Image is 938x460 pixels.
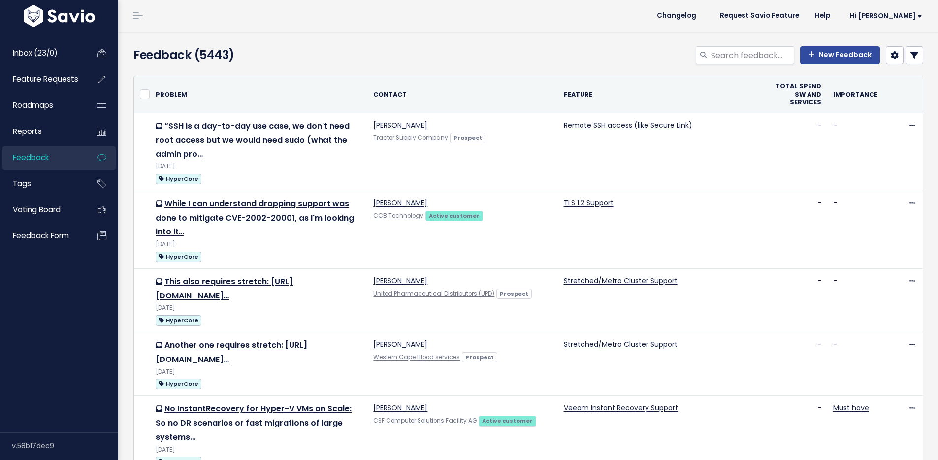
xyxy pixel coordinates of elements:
[156,162,361,172] div: [DATE]
[156,239,361,250] div: [DATE]
[850,12,922,20] span: Hi [PERSON_NAME]
[156,120,350,160] a: “SSH is a day-to-day use case, we don't need root access but we would need sudo (what the admin pro…
[827,268,883,332] td: -
[564,339,678,349] a: Stretched/Metro Cluster Support
[657,12,696,19] span: Changelog
[156,250,201,263] a: HyperCore
[800,46,880,64] a: New Feedback
[827,191,883,268] td: -
[13,74,78,84] span: Feature Requests
[373,339,427,349] a: [PERSON_NAME]
[373,417,477,425] a: CSF Computer Solutions Facility AG
[710,46,794,64] input: Search feedback...
[156,303,361,313] div: [DATE]
[13,178,31,189] span: Tags
[2,225,82,247] a: Feedback form
[2,146,82,169] a: Feedback
[558,76,764,113] th: Feature
[827,76,883,113] th: Importance
[373,212,423,220] a: CCB Technology
[2,172,82,195] a: Tags
[453,134,482,142] strong: Prospect
[150,76,367,113] th: Problem
[373,198,427,208] a: [PERSON_NAME]
[13,230,69,241] span: Feedback form
[764,76,827,113] th: Total Spend SW and Services
[373,134,448,142] a: Tractor Supply Company
[833,403,869,413] a: Must have
[564,403,678,413] a: Veeam Instant Recovery Support
[156,314,201,326] a: HyperCore
[156,403,352,443] a: No InstantRecovery for Hyper-V VMs on Scale: So no DR scenarios or fast migrations of large systems…
[2,120,82,143] a: Reports
[13,126,42,136] span: Reports
[462,352,497,361] a: Prospect
[764,268,827,332] td: -
[482,417,533,425] strong: Active customer
[21,5,97,27] img: logo-white.9d6f32f41409.svg
[13,152,49,163] span: Feedback
[156,339,307,365] a: Another one requires stretch: [URL][DOMAIN_NAME]…
[156,379,201,389] span: HyperCore
[500,290,528,297] strong: Prospect
[838,8,930,24] a: Hi [PERSON_NAME]
[156,315,201,326] span: HyperCore
[564,276,678,286] a: Stretched/Metro Cluster Support
[133,46,387,64] h4: Feedback (5443)
[429,212,480,220] strong: Active customer
[13,48,58,58] span: Inbox (23/0)
[13,204,61,215] span: Voting Board
[807,8,838,23] a: Help
[2,198,82,221] a: Voting Board
[764,113,827,191] td: -
[450,132,485,142] a: Prospect
[373,403,427,413] a: [PERSON_NAME]
[564,198,614,208] a: TLS 1.2 Support
[156,198,354,238] a: While I can understand dropping support was done to mitigate CVE-2002-20001, as I'm looking into it…
[156,445,361,455] div: [DATE]
[479,415,536,425] a: Active customer
[156,367,361,377] div: [DATE]
[827,332,883,396] td: -
[156,252,201,262] span: HyperCore
[156,174,201,184] span: HyperCore
[156,172,201,185] a: HyperCore
[564,120,692,130] a: Remote SSH access (like Secure Link)
[156,276,293,301] a: This also requires stretch: [URL][DOMAIN_NAME]…
[2,68,82,91] a: Feature Requests
[465,353,494,361] strong: Prospect
[367,76,557,113] th: Contact
[2,42,82,65] a: Inbox (23/0)
[156,377,201,390] a: HyperCore
[373,120,427,130] a: [PERSON_NAME]
[373,353,460,361] a: Western Cape Blood services
[764,191,827,268] td: -
[373,276,427,286] a: [PERSON_NAME]
[496,288,531,298] a: Prospect
[12,433,118,459] div: v.58b17dec9
[425,210,483,220] a: Active customer
[2,94,82,117] a: Roadmaps
[13,100,53,110] span: Roadmaps
[712,8,807,23] a: Request Savio Feature
[764,332,827,396] td: -
[827,113,883,191] td: -
[373,290,494,297] a: United Pharmaceutical Distributors (UPD)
